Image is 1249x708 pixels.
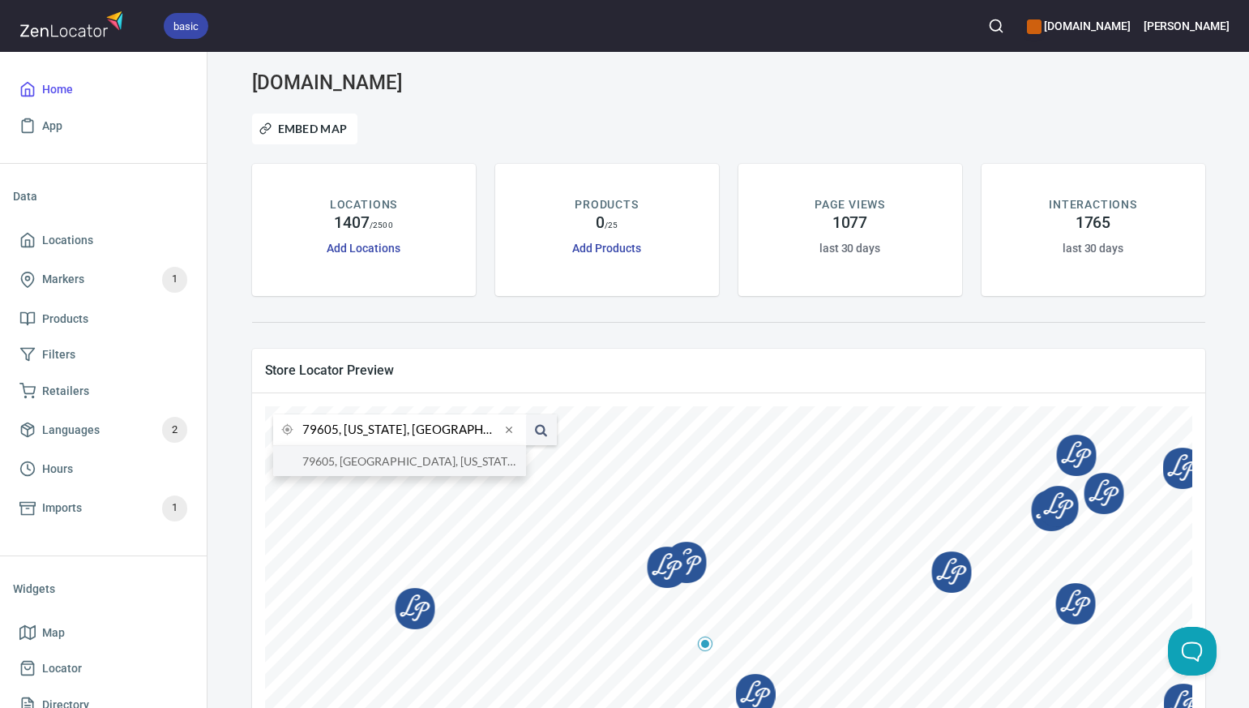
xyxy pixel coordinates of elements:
[13,108,194,144] a: App
[13,337,194,373] a: Filters
[162,421,187,440] span: 2
[302,414,500,445] input: city or postal code
[575,196,639,213] p: PRODUCTS
[13,177,194,216] li: Data
[42,659,82,679] span: Locator
[370,219,393,231] p: / 2500
[42,116,62,136] span: App
[273,446,526,476] li: 79605, Abilene, Texas, United States
[13,451,194,487] a: Hours
[252,114,358,144] button: Embed Map
[13,409,194,451] a: Languages2
[13,487,194,530] a: Imports1
[1027,19,1042,34] button: color-CE600E
[330,196,397,213] p: LOCATIONS
[42,381,89,401] span: Retailers
[42,269,84,290] span: Markers
[1076,213,1111,233] h4: 1765
[263,119,348,139] span: Embed Map
[13,373,194,410] a: Retailers
[265,362,1192,379] span: Store Locator Preview
[13,301,194,337] a: Products
[572,242,640,255] a: Add Products
[42,230,93,251] span: Locations
[42,420,100,440] span: Languages
[13,569,194,608] li: Widgets
[42,459,73,479] span: Hours
[327,242,400,255] a: Add Locations
[1063,239,1123,257] h6: last 30 days
[1168,627,1217,676] iframe: Help Scout Beacon - Open
[605,219,618,231] p: / 25
[1144,17,1230,35] h6: [PERSON_NAME]
[42,498,82,518] span: Imports
[13,259,194,301] a: Markers1
[832,213,868,233] h4: 1077
[978,8,1014,44] button: Search
[164,18,208,35] span: basic
[13,615,194,651] a: Map
[1144,8,1230,44] button: [PERSON_NAME]
[42,79,73,100] span: Home
[252,71,557,94] h3: [DOMAIN_NAME]
[13,71,194,108] a: Home
[1049,196,1137,213] p: INTERACTIONS
[162,499,187,517] span: 1
[42,345,75,365] span: Filters
[13,222,194,259] a: Locations
[42,309,88,329] span: Products
[819,239,880,257] h6: last 30 days
[815,196,885,213] p: PAGE VIEWS
[42,623,65,643] span: Map
[1027,17,1130,35] h6: [DOMAIN_NAME]
[19,6,128,41] img: zenlocator
[596,213,605,233] h4: 0
[334,213,370,233] h4: 1407
[162,270,187,289] span: 1
[1027,8,1130,44] div: Manage your apps
[13,650,194,687] a: Locator
[164,13,208,39] div: basic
